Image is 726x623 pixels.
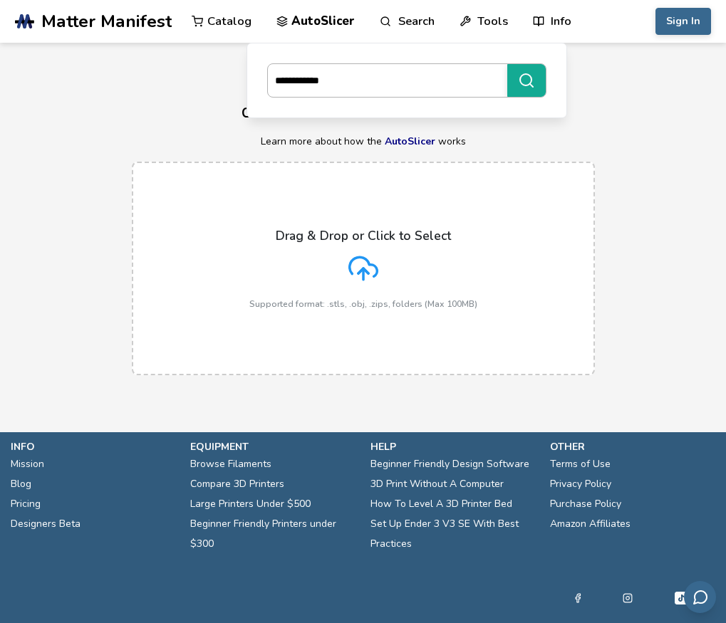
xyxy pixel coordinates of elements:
button: Send feedback via email [684,581,716,613]
a: Tiktok [673,590,690,607]
a: Designers Beta [11,514,81,534]
a: Browse Filaments [190,454,271,474]
button: Sign In [655,8,711,35]
a: Terms of Use [550,454,611,474]
a: Instagram [623,590,633,607]
a: Amazon Affiliates [550,514,631,534]
p: equipment [190,439,356,454]
a: Purchase Policy [550,494,621,514]
p: Supported format: .stls, .obj, .zips, folders (Max 100MB) [249,299,477,309]
a: Facebook [573,590,583,607]
a: 3D Print Without A Computer [370,474,504,494]
a: Pricing [11,494,41,514]
a: Beginner Friendly Design Software [370,454,529,474]
p: other [550,439,715,454]
span: Matter Manifest [41,11,172,31]
a: Blog [11,474,31,494]
p: help [370,439,536,454]
a: Large Printers Under $500 [190,494,311,514]
a: Privacy Policy [550,474,611,494]
a: AutoSlicer [385,135,435,148]
p: Drag & Drop or Click to Select [276,229,451,243]
a: Compare 3D Printers [190,474,284,494]
a: Mission [11,454,44,474]
a: Set Up Ender 3 V3 SE With Best Practices [370,514,536,554]
a: How To Level A 3D Printer Bed [370,494,512,514]
a: Beginner Friendly Printers under $300 [190,514,356,554]
p: info [11,439,176,454]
